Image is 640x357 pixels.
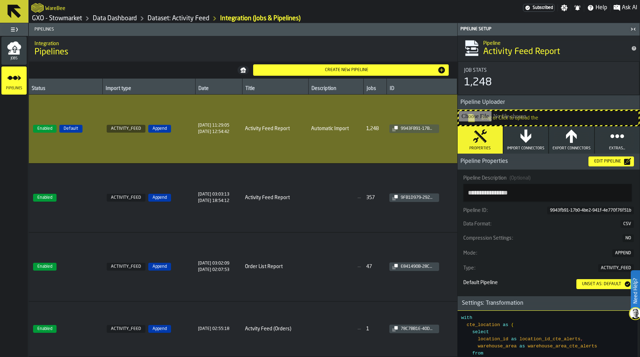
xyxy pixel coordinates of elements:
[463,219,634,229] div: KeyValueItem-Data Format
[107,194,145,202] span: ACTIVITY_FEED
[220,15,300,22] div: Integration (Jobs & Pipelines)
[469,146,491,151] span: Properties
[463,265,597,271] div: Type
[32,15,82,22] a: link-to-/wh/i/1f322264-80fa-4175-88bb-566e6213dfa5
[33,125,57,133] span: Enabled
[1,66,27,95] li: menu Pipelines
[458,98,505,107] span: Pipeline Uploader
[591,159,624,164] div: Edit Pipeline
[389,193,439,202] button: button-9fb1d979-292c-4a93-85c6-afcd7caebf01
[511,336,517,342] span: as
[148,125,171,133] span: Append
[631,271,639,311] label: Need Help?
[519,343,525,349] span: as
[1,25,27,34] label: button-toggle-Toggle Full Menu
[366,126,379,132] div: 1,248
[245,86,305,93] div: Title
[553,146,591,151] span: Export Connectors
[1,57,27,60] span: Jobs
[366,326,369,332] div: 1
[474,265,475,271] span: :
[458,154,640,170] h3: title-section-Pipeline Properties
[148,15,209,22] a: link-to-/wh/i/1f322264-80fa-4175-88bb-566e6213dfa5/data/activity
[366,195,375,201] div: 357
[463,263,634,273] button: Type:ACTIVITY_FEED
[483,39,625,46] h2: Sub Title
[483,46,560,58] span: Activity Feed Report
[463,206,634,215] div: KeyValueItem-Pipeline ID
[198,267,229,272] div: Updated at
[463,175,634,181] div: Pipeline Description
[463,208,546,213] div: Pipeline ID
[107,325,145,333] span: ACTIVITY_FEED
[609,146,625,151] span: Extras...
[389,262,439,271] button: button-e841490b-28c5-4671-902a-d3225e6f2933
[245,264,305,270] span: Order List Report
[256,68,438,73] div: Create new pipeline
[33,263,57,271] span: Enabled
[198,86,239,93] div: Date
[59,125,82,133] span: Default
[367,86,384,93] div: Jobs
[31,1,44,14] a: logo-header
[467,322,500,327] span: cte_location
[461,315,472,320] span: with
[107,263,145,271] span: ACTIVITY_FEED
[458,95,640,110] h3: title-section-Pipeline Uploader
[610,4,640,12] label: button-toggle-Ask AI
[628,25,638,33] label: button-toggle-Close me
[398,264,436,269] div: e841490b-28c5-4671-902a-d3225e6f2933
[478,343,517,349] span: warehouse_area
[311,195,361,201] span: —
[107,125,145,133] span: ACTIVITY_FEED
[507,146,544,151] span: Import Connectors
[33,194,57,202] span: Enabled
[33,325,57,333] span: Enabled
[510,176,530,181] span: (Optional)
[253,64,449,76] button: button-Create new pipeline
[623,222,631,227] span: CSV
[311,264,361,270] span: —
[366,264,372,270] div: 47
[148,194,171,202] span: Append
[625,236,631,241] span: NO
[558,4,571,11] label: button-toggle-Settings
[579,282,624,287] div: Unset as: Default
[390,86,454,93] div: ID
[576,279,634,289] button: button-Unset as: Default
[198,326,229,331] div: Created at
[463,250,612,256] div: Mode
[463,248,634,259] div: KeyValueItem-Mode
[464,68,633,73] div: Title
[622,4,637,12] span: Ask AI
[511,322,514,327] span: (
[503,322,508,327] span: as
[463,234,634,243] button: Compression Settings:NO
[34,39,452,47] h2: Sub Title
[458,62,639,95] div: stat-Job Stats
[398,126,436,131] div: 9943fb91-17b0-4be2-941f-4e770f76f51b
[458,23,640,36] header: Pipeline Setup
[487,208,488,213] span: :
[148,263,171,271] span: Append
[476,250,477,256] span: :
[463,233,634,244] div: KeyValueItem-Compression Settings
[512,235,513,241] span: :
[490,221,491,227] span: :
[459,27,628,32] div: Pipeline Setup
[458,299,528,308] div: Settings: Transformation
[398,326,436,331] div: 78c7bb1e-40dd-4b95-af9e-36e3a6e116ac
[198,123,229,128] div: Created at
[615,251,631,256] span: APPEND
[588,156,634,166] button: button-Edit Pipeline
[45,4,65,11] h2: Sub Title
[463,219,634,229] button: Data Format:CSV
[311,86,361,93] div: Description
[528,343,597,349] span: warehouse_area_cte_alerts
[463,263,634,273] div: KeyValueItem-Type
[550,208,631,213] span: 9943fb91-17b0-4be2-941f-4e770f76f51b
[463,249,634,258] button: Mode:APPEND
[464,68,487,73] span: Job Stats
[478,336,508,342] span: location_id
